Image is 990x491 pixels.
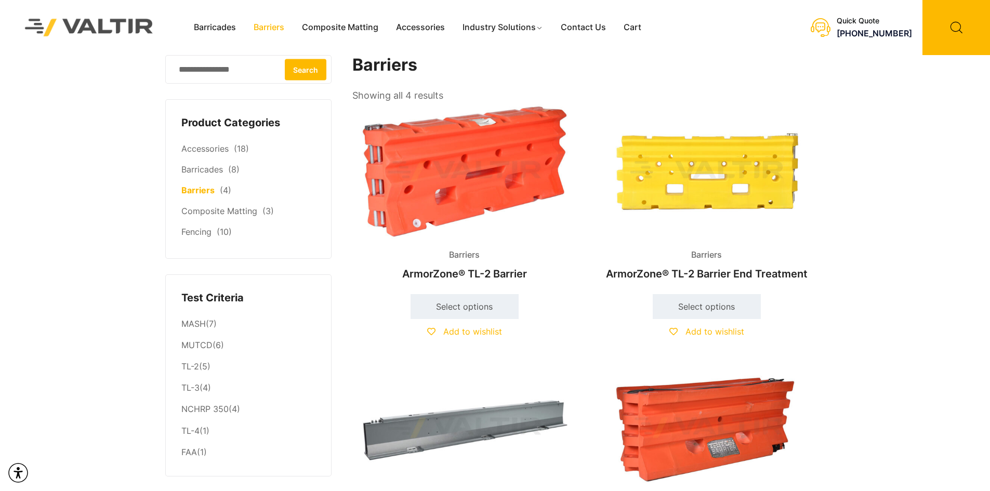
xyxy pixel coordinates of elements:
a: Contact Us [552,20,615,35]
li: (4) [181,378,315,399]
a: Barriers [181,185,215,195]
a: BarriersArmorZone® TL-2 Barrier End Treatment [595,104,819,285]
a: TL-3 [181,382,200,393]
a: MUTCD [181,340,213,350]
a: Industry Solutions [454,20,552,35]
button: Search [285,59,326,80]
a: Composite Matting [181,206,257,216]
li: (7) [181,313,315,335]
span: (10) [217,227,232,237]
a: BarriersArmorZone® TL-2 Barrier [352,104,577,285]
a: Barricades [185,20,245,35]
a: Add to wishlist [427,326,502,337]
a: Accessories [387,20,454,35]
li: (6) [181,335,315,356]
li: (4) [181,399,315,420]
li: (1) [181,442,315,460]
span: (3) [262,206,274,216]
a: Barricades [181,164,223,175]
a: FAA [181,447,197,457]
a: MASH [181,319,206,329]
span: Add to wishlist [443,326,502,337]
h4: Product Categories [181,115,315,131]
h2: ArmorZone® TL-2 Barrier [352,262,577,285]
li: (5) [181,356,315,378]
a: Add to wishlist [669,326,744,337]
span: Add to wishlist [685,326,744,337]
a: NCHRP 350 [181,404,229,414]
span: Barriers [683,247,730,263]
span: Barriers [441,247,487,263]
a: Cart [615,20,650,35]
div: Quick Quote [837,17,912,25]
a: Select options for “ArmorZone® TL-2 Barrier End Treatment” [653,294,761,319]
h1: Barriers [352,55,820,75]
span: (8) [228,164,240,175]
span: (4) [220,185,231,195]
a: Fencing [181,227,212,237]
h2: ArmorZone® TL-2 Barrier End Treatment [595,262,819,285]
a: Accessories [181,143,229,154]
span: (18) [234,143,249,154]
a: Select options for “ArmorZone® TL-2 Barrier” [411,294,519,319]
p: Showing all 4 results [352,87,443,104]
a: [PHONE_NUMBER] [837,28,912,38]
li: (1) [181,420,315,442]
img: Valtir Rentals [11,5,167,49]
a: Barriers [245,20,293,35]
a: TL-4 [181,426,200,436]
h4: Test Criteria [181,290,315,306]
a: Composite Matting [293,20,387,35]
a: TL-2 [181,361,199,371]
